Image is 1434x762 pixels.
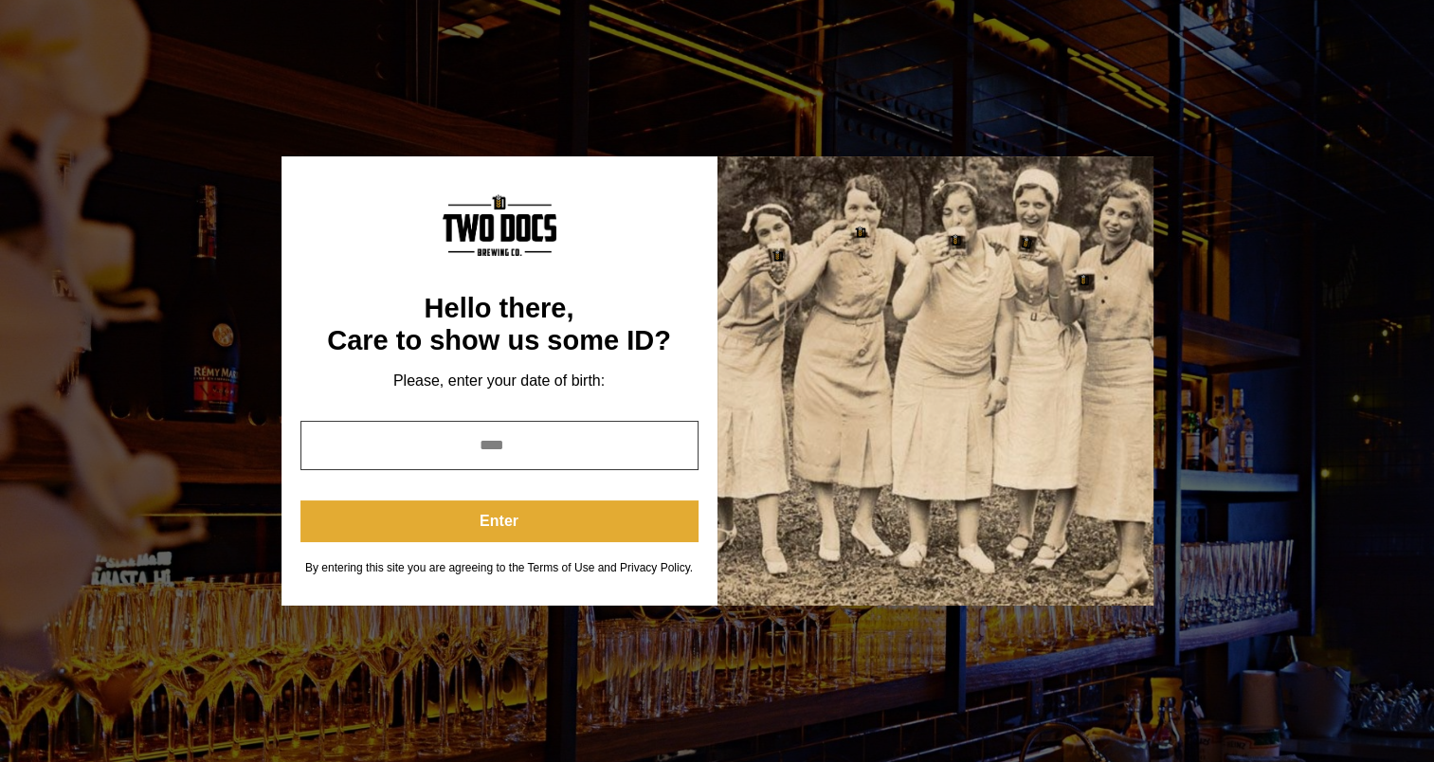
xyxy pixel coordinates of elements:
[300,500,699,542] button: Enter
[443,194,556,256] img: Content Logo
[300,372,699,390] div: Please, enter your date of birth:
[300,293,699,356] div: Hello there, Care to show us some ID?
[300,561,699,575] div: By entering this site you are agreeing to the Terms of Use and Privacy Policy.
[300,421,699,470] input: year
